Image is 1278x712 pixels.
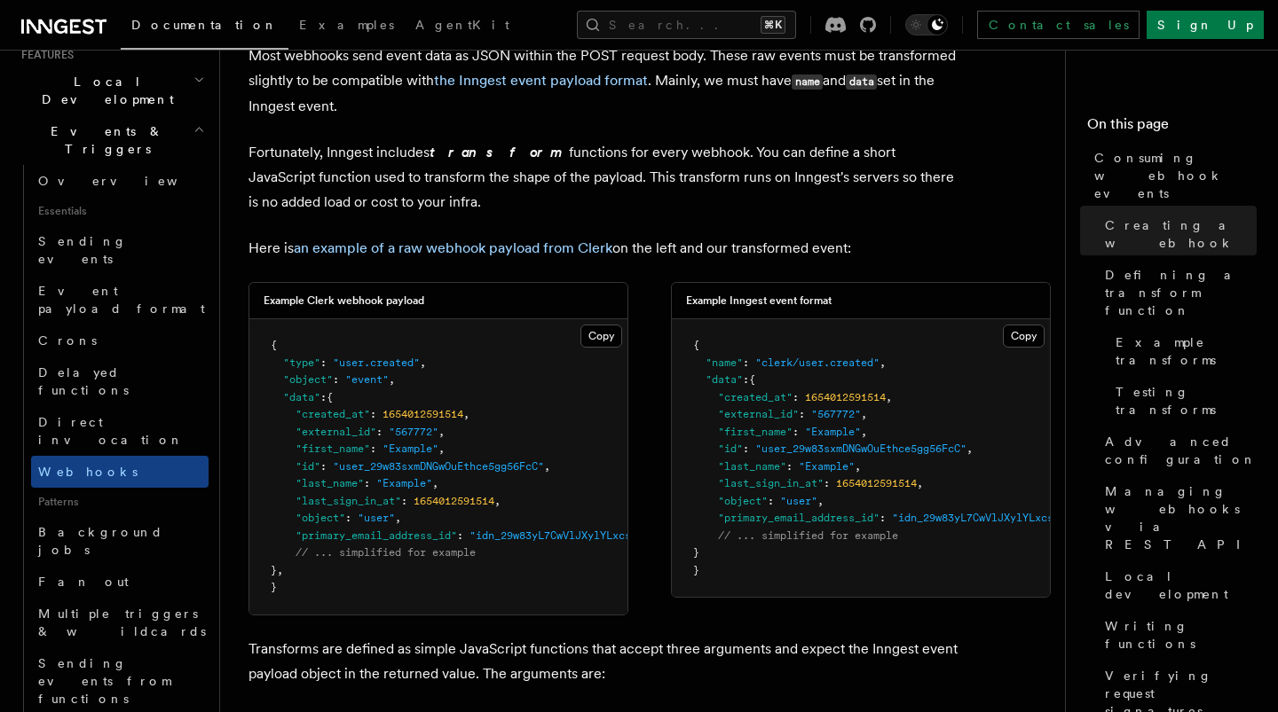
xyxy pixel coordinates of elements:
a: an example of a raw webhook payload from Clerk [294,239,612,256]
a: Crons [31,325,209,356]
span: Fan out [38,575,129,589]
span: : [401,495,407,507]
a: Fan out [31,566,209,598]
button: Toggle dark mode [905,14,948,35]
span: Patterns [31,488,209,516]
span: Consuming webhook events [1094,149,1257,202]
span: , [494,495,501,507]
h4: On this page [1087,113,1257,142]
span: "type" [283,356,320,369]
span: Examples [299,18,394,32]
span: Sending events [38,234,127,266]
span: "created_at" [296,408,370,420]
p: Fortunately, Inngest includes functions for every webhook. You can define a short JavaScript func... [248,140,958,215]
p: Most webhooks send event data as JSON within the POST request body. These raw events must be tran... [248,43,958,119]
span: "idn_29w83yL7CwVlJXylYLxcslromF1" [892,512,1097,524]
span: // ... simplified for example [718,529,898,542]
span: 1654012591514 [383,408,463,420]
em: transform [430,144,569,160]
span: "external_id" [296,426,376,438]
span: : [370,408,376,420]
span: : [320,356,327,369]
span: "Example" [376,477,432,489]
span: { [749,373,755,386]
span: , [917,477,923,489]
a: Sign Up [1147,11,1264,39]
span: Sending events from functions [38,656,170,706]
span: "user_29w83sxmDNGwOuEthce5gg56FcC" [333,460,544,473]
p: Transforms are defined as simple JavaScript functions that accept three arguments and expect the ... [248,637,958,686]
span: } [693,564,699,576]
span: { [271,339,277,351]
span: : [793,391,799,403]
span: { [327,391,333,403]
span: "data" [706,373,743,386]
span: , [855,460,861,473]
span: "first_name" [718,426,793,438]
span: "user.created" [333,356,420,369]
span: : [364,477,370,489]
span: : [345,512,351,524]
a: Direct invocation [31,406,209,456]
span: "user" [358,512,395,524]
span: : [320,391,327,403]
span: Writing functions [1105,617,1257,653]
span: AgentKit [415,18,509,32]
span: : [743,373,749,386]
span: "Example" [383,442,438,455]
span: : [320,460,327,473]
span: : [768,495,774,507]
span: "primary_email_address_id" [296,529,457,542]
a: Testing transforms [1108,376,1257,426]
a: Multiple triggers & wildcards [31,598,209,647]
span: Features [14,48,74,62]
span: "567772" [389,426,438,438]
span: Essentials [31,197,209,225]
a: the Inngest event payload format [434,72,648,89]
span: "data" [283,391,320,403]
span: Event payload format [38,284,205,316]
a: Examples [288,5,405,48]
span: "Example" [805,426,861,438]
a: Contact sales [977,11,1140,39]
span: "object" [283,373,333,386]
span: , [463,408,469,420]
button: Events & Triggers [14,115,209,165]
span: , [432,477,438,489]
span: : [786,460,793,473]
span: "first_name" [296,442,370,455]
a: Consuming webhook events [1087,142,1257,209]
a: Event payload format [31,275,209,325]
span: , [395,512,401,524]
span: } [271,581,277,593]
a: Advanced configuration [1098,426,1257,475]
span: } [271,564,277,576]
span: , [277,564,283,576]
span: : [370,442,376,455]
span: "external_id" [718,408,799,420]
span: : [333,373,339,386]
span: "last_name" [718,460,786,473]
span: : [376,426,383,438]
span: "user_29w83sxmDNGwOuEthce5gg56FcC" [755,442,966,455]
span: "last_name" [296,477,364,489]
a: Example transforms [1108,326,1257,376]
span: Overview [38,174,221,188]
a: Managing webhooks via REST API [1098,475,1257,560]
a: Local development [1098,560,1257,610]
a: Overview [31,165,209,197]
span: "id" [718,442,743,455]
span: Example transforms [1116,333,1257,369]
a: Creating a webhook [1098,209,1257,259]
span: Local Development [14,73,193,108]
span: : [824,477,830,489]
h3: Example Clerk webhook payload [264,293,424,308]
span: Local development [1105,567,1257,603]
span: , [544,460,550,473]
span: "event" [345,373,389,386]
span: : [799,408,805,420]
span: "object" [718,495,768,507]
span: "567772" [811,408,861,420]
span: "user" [780,495,817,507]
span: Direct invocation [38,415,184,447]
